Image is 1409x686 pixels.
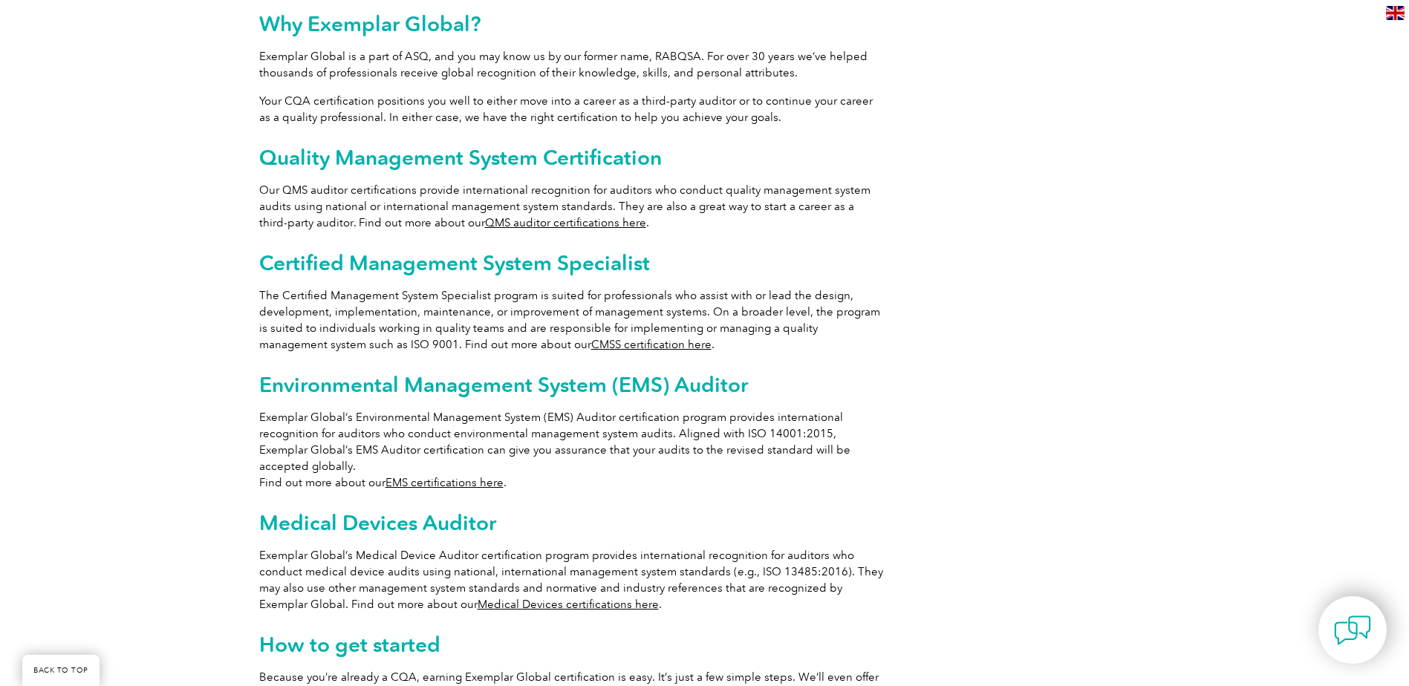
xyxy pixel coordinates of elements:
a: Medical Devices certifications here [478,598,659,611]
a: EMS certifications here [385,476,504,489]
p: Exemplar Global’s Environmental Management System (EMS) Auditor certification program provides in... [259,409,883,491]
p: Our QMS auditor certifications provide international recognition for auditors who conduct quality... [259,182,883,231]
p: Exemplar Global is a part of ASQ, and you may know us by our former name, RABQSA. For over 30 yea... [259,48,883,81]
h2: Medical Devices Auditor [259,511,883,535]
h2: How to get started [259,633,883,656]
h2: Why Exemplar Global? [259,12,883,36]
a: BACK TO TOP [22,655,100,686]
img: en [1386,6,1405,20]
h2: Quality Management System Certification [259,146,883,169]
p: Your CQA certification positions you well to either move into a career as a third-party auditor o... [259,93,883,125]
p: The Certified Management System Specialist program is suited for professionals who assist with or... [259,287,883,353]
a: CMSS certification here [591,338,712,351]
img: contact-chat.png [1334,612,1371,649]
p: Exemplar Global’s Medical Device Auditor certification program provides international recognition... [259,547,883,612]
h2: Environmental Management System (EMS) Auditor [259,373,883,396]
h2: Certified Management System Specialist [259,251,883,275]
a: QMS auditor certifications here [485,216,646,229]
